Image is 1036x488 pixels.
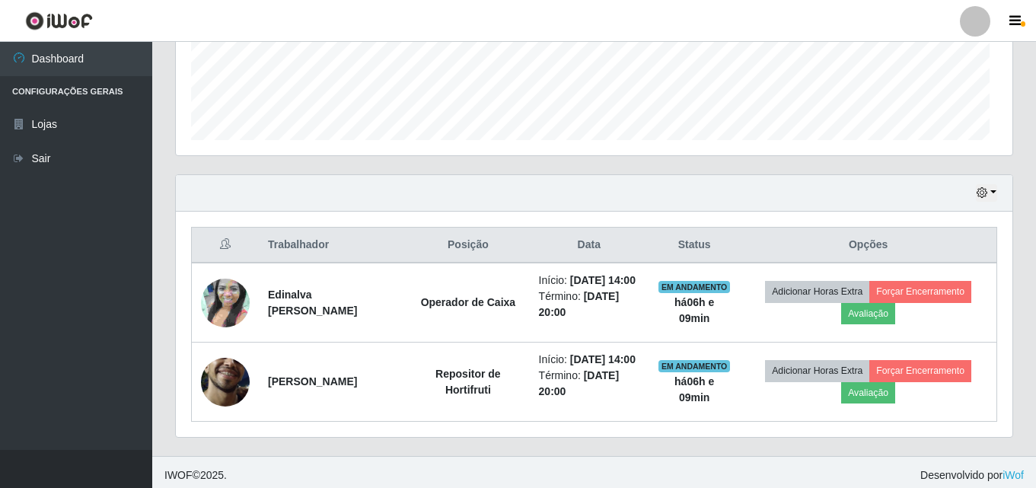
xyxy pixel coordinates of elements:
[841,382,895,403] button: Avaliação
[869,281,971,302] button: Forçar Encerramento
[765,281,869,302] button: Adicionar Horas Extra
[268,289,357,317] strong: Edinalva [PERSON_NAME]
[201,327,250,435] img: 1755034904390.jpeg
[765,360,869,381] button: Adicionar Horas Extra
[841,303,895,324] button: Avaliação
[539,273,639,289] li: Início:
[421,296,516,308] strong: Operador de Caixa
[658,281,731,293] span: EM ANDAMENTO
[435,368,501,396] strong: Repositor de Hortifruti
[530,228,649,263] th: Data
[406,228,529,263] th: Posição
[869,360,971,381] button: Forçar Encerramento
[1003,469,1024,481] a: iWof
[920,467,1024,483] span: Desenvolvido por
[570,274,636,286] time: [DATE] 14:00
[649,228,740,263] th: Status
[570,353,636,365] time: [DATE] 14:00
[658,360,731,372] span: EM ANDAMENTO
[25,11,93,30] img: CoreUI Logo
[201,260,250,346] img: 1650687338616.jpeg
[740,228,996,263] th: Opções
[539,352,639,368] li: Início:
[674,296,714,324] strong: há 06 h e 09 min
[164,469,193,481] span: IWOF
[539,368,639,400] li: Término:
[164,467,227,483] span: © 2025 .
[259,228,406,263] th: Trabalhador
[674,375,714,403] strong: há 06 h e 09 min
[268,375,357,388] strong: [PERSON_NAME]
[539,289,639,321] li: Término:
